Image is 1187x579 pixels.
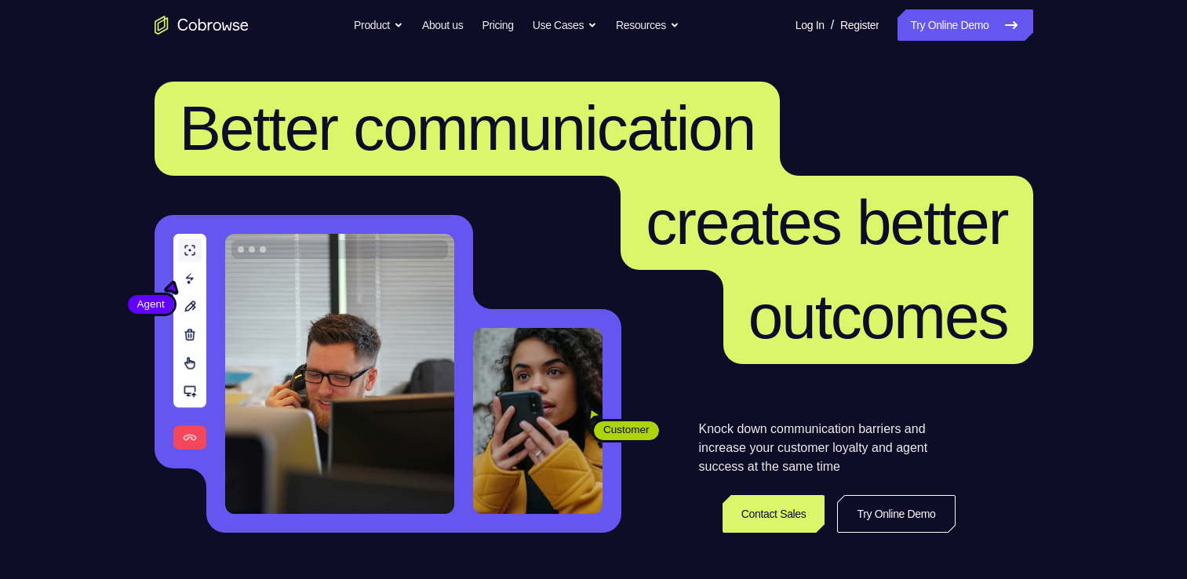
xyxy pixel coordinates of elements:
a: Go to the home page [155,16,249,35]
span: Better communication [180,93,756,163]
span: / [831,16,834,35]
a: Try Online Demo [898,9,1032,41]
a: Log In [796,9,825,41]
a: Register [840,9,879,41]
img: A customer holding their phone [473,328,603,514]
button: Resources [616,9,679,41]
a: About us [422,9,463,41]
img: A customer support agent talking on the phone [225,234,454,514]
a: Pricing [482,9,513,41]
a: Contact Sales [723,495,825,533]
span: outcomes [748,282,1008,351]
button: Product [354,9,403,41]
a: Try Online Demo [837,495,955,533]
button: Use Cases [533,9,597,41]
p: Knock down communication barriers and increase your customer loyalty and agent success at the sam... [699,420,956,476]
span: creates better [646,188,1007,257]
